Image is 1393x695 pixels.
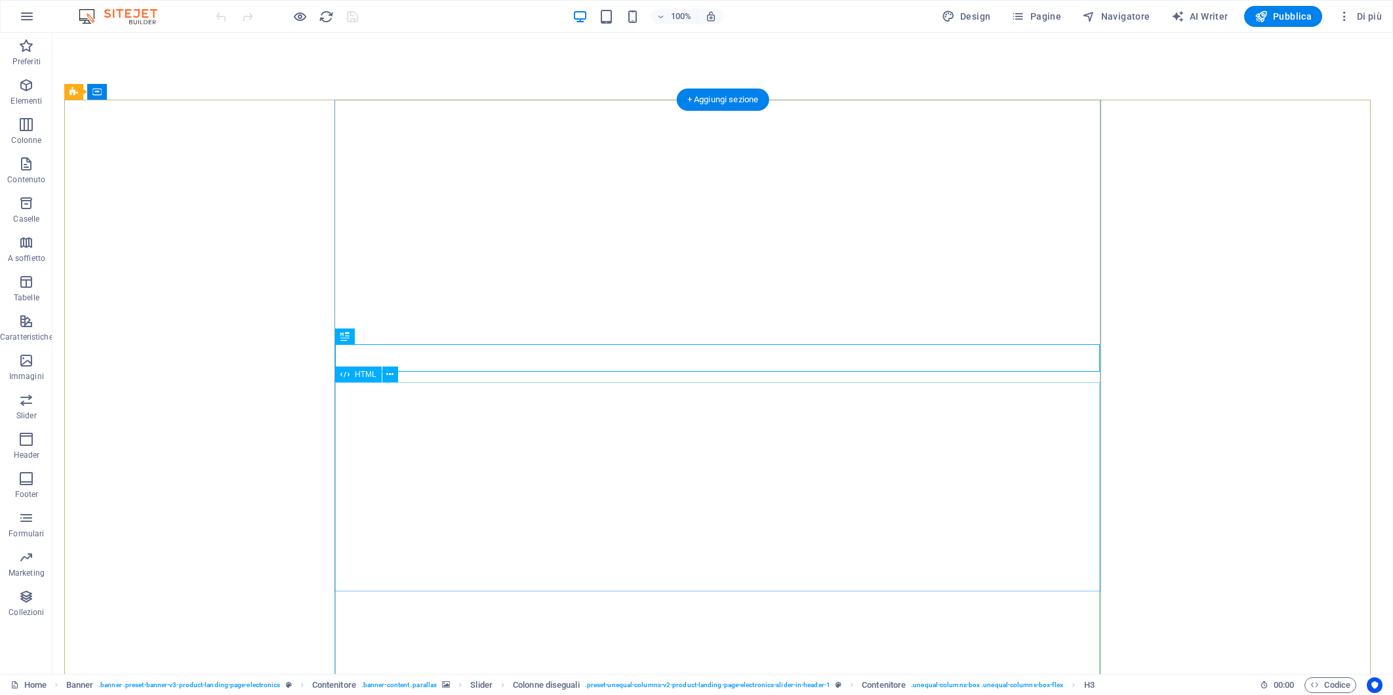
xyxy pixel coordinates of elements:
i: Questo elemento è un preset personalizzabile [836,681,841,688]
span: Fai clic per selezionare. Doppio clic per modificare [513,677,580,693]
i: Quando ridimensioni, regola automaticamente il livello di zoom in modo che corrisponda al disposi... [705,10,717,22]
nav: breadcrumb [66,677,1095,693]
p: Slider [16,410,37,421]
button: Clicca qui per lasciare la modalità di anteprima e continuare la modifica [292,9,308,24]
p: Preferiti [12,56,41,67]
button: Usercentrics [1367,677,1383,693]
button: reload [318,9,334,24]
p: Caselle [13,214,39,224]
i: Questo elemento contiene uno sfondo [442,681,450,688]
span: Navigatore [1082,10,1150,23]
span: Codice [1310,677,1350,693]
p: Contenuto [7,174,45,185]
span: : [1283,680,1285,690]
p: Immagini [9,371,44,382]
p: A soffietto [8,253,45,264]
span: AI Writer [1171,10,1228,23]
img: Editor Logo [75,9,174,24]
p: Colonne [11,135,41,146]
span: Di più [1338,10,1382,23]
span: Fai clic per selezionare. Doppio clic per modificare [312,677,356,693]
button: Navigatore [1077,6,1155,27]
p: Collezioni [9,607,44,618]
span: Fai clic per selezionare. Doppio clic per modificare [862,677,906,693]
a: Fai clic per annullare la selezione. Doppio clic per aprire le pagine [10,677,47,693]
span: Pagine [1011,10,1061,23]
div: Design (Ctrl+Alt+Y) [937,6,996,27]
i: Questo elemento è un preset personalizzabile [286,681,292,688]
span: Fai clic per selezionare. Doppio clic per modificare [1084,677,1095,693]
span: . preset-unequal-columns-v2-product-landing-page-electronics-slider-in-header-1 [585,677,830,693]
button: Pubblica [1244,6,1323,27]
span: Fai clic per selezionare. Doppio clic per modificare [470,677,493,693]
span: 00 00 [1274,677,1294,693]
span: Fai clic per selezionare. Doppio clic per modificare [66,677,94,693]
span: HTML [355,370,376,378]
span: . banner-content .parallax [361,677,437,693]
span: . unequal-columns-box .unequal-columns-box-flex [911,677,1063,693]
p: Formulari [9,528,44,539]
button: Pagine [1006,6,1066,27]
p: Elementi [10,96,42,106]
h6: Tempo sessione [1260,677,1295,693]
button: AI Writer [1166,6,1234,27]
p: Header [14,450,40,460]
span: Design [942,10,991,23]
div: + Aggiungi sezione [677,89,769,111]
p: Tabelle [14,292,39,303]
p: Marketing [9,568,45,578]
button: Codice [1304,677,1356,693]
span: Pubblica [1255,10,1312,23]
span: . banner .preset-banner-v3-product-landing-page-electronics [98,677,280,693]
h6: 100% [671,9,692,24]
i: Ricarica la pagina [319,9,334,24]
button: Design [937,6,996,27]
p: Footer [15,489,39,500]
button: 100% [651,9,698,24]
button: Di più [1333,6,1387,27]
